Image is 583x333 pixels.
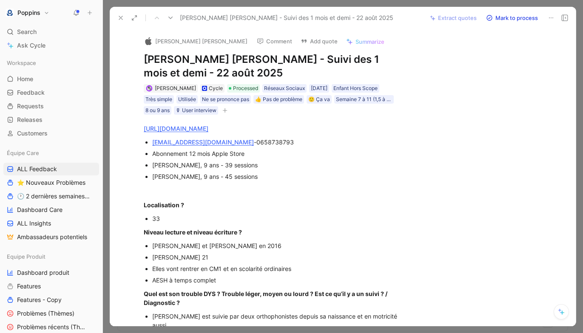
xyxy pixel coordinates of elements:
div: Équipe Care [3,147,99,159]
span: [PERSON_NAME] [PERSON_NAME] - Suivi des 1 mois et demi - 22 août 2025 [180,13,393,23]
div: 🎙 User interview [176,106,216,115]
a: Features - Copy [3,293,99,306]
div: AESH à temps complet [152,276,399,285]
img: Poppins [6,8,14,17]
span: Equipe Produit [7,252,46,261]
div: 33 [152,214,399,223]
div: Cycle [209,84,223,93]
div: Semaine 7 à 11 (1,5 à 3 mois) [336,95,392,104]
span: Workspace [7,59,36,67]
span: ALL Insights [17,219,51,228]
strong: Niveau lecture et niveau écriture ? [144,229,242,236]
span: Dashboard Care [17,206,63,214]
a: Ask Cycle [3,39,99,52]
div: - [152,138,399,147]
span: Search [17,27,37,37]
button: Mark to process [482,12,542,24]
button: logo[PERSON_NAME] [PERSON_NAME] [140,35,251,48]
span: Dashboard produit [17,268,69,277]
div: 8 ou 9 ans [145,106,170,115]
div: 👍 Pas de problème [255,95,302,104]
img: logo [144,37,153,45]
a: Dashboard Care [3,203,99,216]
span: Feedback [17,88,45,97]
a: Features [3,280,99,293]
span: [PERSON_NAME], 9 ans - 39 sessions [152,161,258,169]
h1: [PERSON_NAME] [PERSON_NAME] - Suivi des 1 mois et demi - 22 août 2025 [144,53,399,80]
a: Dashboard produit [3,266,99,279]
div: Workspace [3,56,99,69]
span: 🕐 2 dernières semaines - Occurences [17,192,90,200]
a: Customers [3,127,99,140]
a: ⭐ Nouveaux Problèmes [3,176,99,189]
a: ALL Feedback [3,163,99,175]
button: PoppinsPoppins [3,7,51,19]
button: Extract quotes [426,12,481,24]
span: Requests [17,102,44,110]
span: [PERSON_NAME], 9 ans - 45 sessions [152,173,258,180]
a: [URL][DOMAIN_NAME] [144,125,208,132]
div: Utilisée [178,95,196,104]
span: Processed [233,84,258,93]
div: Enfant Hors Scope [333,84,378,93]
span: Équipe Care [7,149,39,157]
button: Summarize [342,36,388,48]
img: avatar [147,86,151,90]
span: Problèmes (Thèmes) [17,309,74,318]
span: 0658738793 [256,138,294,146]
div: 🙂 Ça va [308,95,330,104]
span: Ambassadeurs potentiels [17,233,87,241]
strong: Quel est son trouble DYS ? Trouble léger, moyen ou lourd ? Est ce qu’il y a un suivi ? / Diagnost... [144,290,389,306]
a: Requests [3,100,99,113]
div: [PERSON_NAME] et [PERSON_NAME] en 2016 [152,241,399,250]
div: Ne se prononce pas [202,95,249,104]
div: [PERSON_NAME] est suivie par deux orthophonistes depuis sa naissance et en motricité aussi [152,312,399,330]
div: [DATE] [311,84,327,93]
span: Releases [17,116,43,124]
div: Équipe CareALL Feedback⭐ Nouveaux Problèmes🕐 2 dernières semaines - OccurencesDashboard CareALL I... [3,147,99,243]
span: ALL Feedback [17,165,57,173]
div: Elles vont rentrer en CM1 et en scolarité ordinaires [152,264,399,273]
button: Add quote [297,35,341,47]
h1: Poppins [17,9,40,17]
a: [EMAIL_ADDRESS][DOMAIN_NAME] [152,138,254,146]
a: Ambassadeurs potentiels [3,231,99,243]
a: Releases [3,113,99,126]
a: Feedback [3,86,99,99]
span: Features - Copy [17,296,62,304]
div: Réseaux Sociaux [264,84,305,93]
span: [PERSON_NAME] [155,85,196,91]
span: Features [17,282,41,291]
span: Abonnement 12 mois Apple Store [152,150,245,157]
a: Home [3,73,99,85]
div: Equipe Produit [3,250,99,263]
strong: Localisation ? [144,201,184,209]
a: Problèmes (Thèmes) [3,307,99,320]
div: [PERSON_NAME] 21 [152,253,399,262]
span: ⭐ Nouveaux Problèmes [17,178,85,187]
span: Home [17,75,33,83]
span: Customers [17,129,48,138]
a: 🕐 2 dernières semaines - Occurences [3,190,99,203]
div: Search [3,25,99,38]
button: Comment [253,35,296,47]
span: Problèmes récents (Thèmes) [17,323,88,331]
div: Processed [227,84,260,93]
a: ALL Insights [3,217,99,230]
span: Ask Cycle [17,40,46,51]
div: Très simple [145,95,172,104]
span: Summarize [355,38,384,45]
